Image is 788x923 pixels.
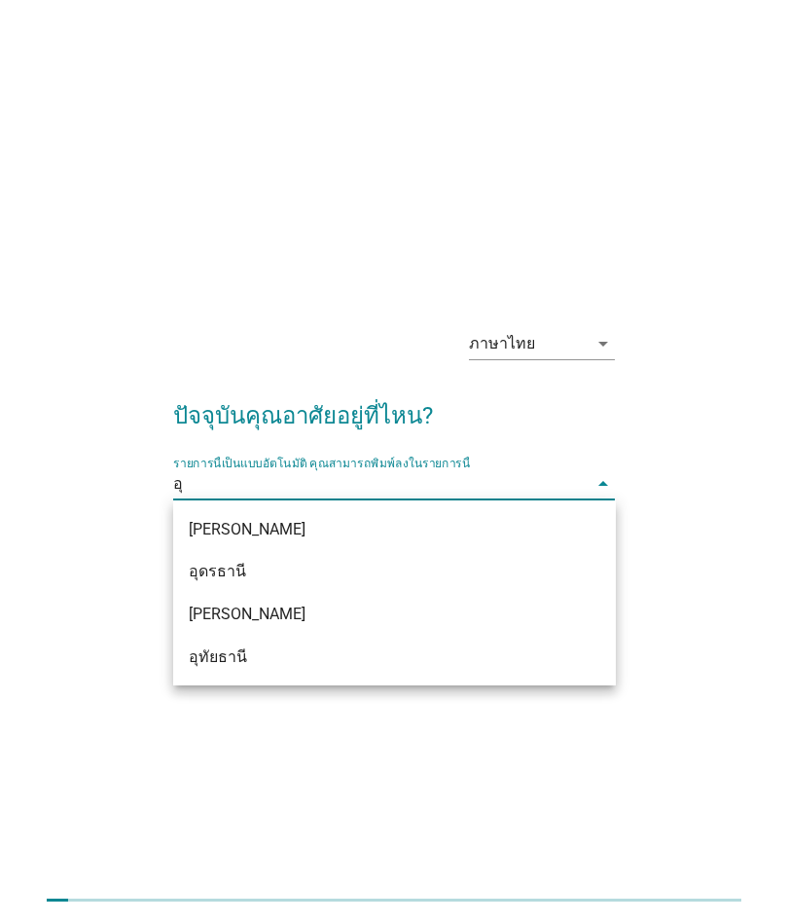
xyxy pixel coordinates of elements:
[173,379,616,433] h2: ปัจจุบันคุณอาศัยอยู่ที่ไหน?
[173,468,589,499] input: รายการนี้เป็นแบบอัตโนมัติ คุณสามารถพิมพ์ลงในรายการนี้
[591,332,615,355] i: arrow_drop_down
[189,603,566,626] div: [PERSON_NAME]
[189,518,566,541] div: [PERSON_NAME]
[591,472,615,496] i: arrow_drop_down
[189,646,566,669] div: อุทัยธานี
[469,335,535,352] div: ภาษาไทย
[189,560,566,583] div: อุดรธานี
